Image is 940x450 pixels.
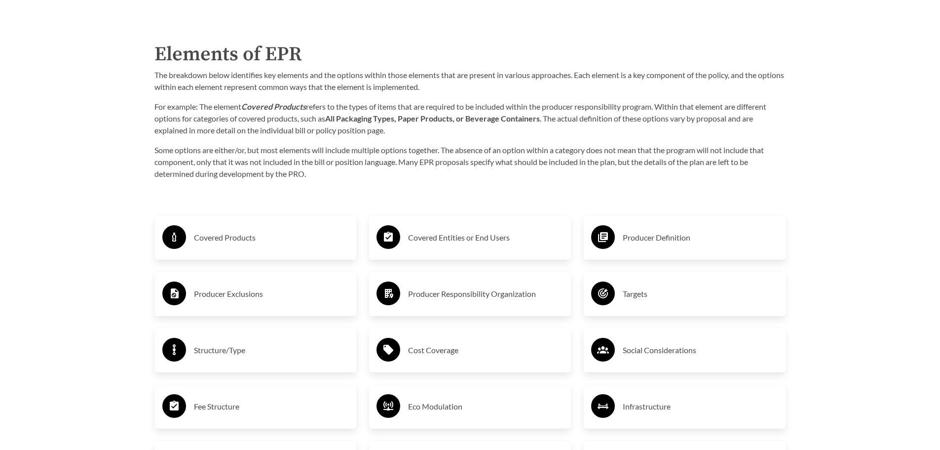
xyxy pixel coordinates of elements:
[408,286,564,302] h3: Producer Responsibility Organization
[408,230,564,245] h3: Covered Entities or End Users
[154,144,786,180] p: Some options are either/or, but most elements will include multiple options together. The absence...
[623,286,778,302] h3: Targets
[408,342,564,358] h3: Cost Coverage
[241,102,306,111] strong: Covered Products
[154,40,786,69] h2: Elements of EPR
[408,399,564,414] h3: Eco Modulation
[154,69,786,93] p: The breakdown below identifies key elements and the options within those elements that are presen...
[194,230,349,245] h3: Covered Products
[623,399,778,414] h3: Infrastructure
[325,114,540,123] strong: All Packaging Types, Paper Products, or Beverage Containers
[194,342,349,358] h3: Structure/Type
[194,286,349,302] h3: Producer Exclusions
[623,342,778,358] h3: Social Considerations
[154,101,786,136] p: For example: The element refers to the types of items that are required to be included within the...
[194,399,349,414] h3: Fee Structure
[623,230,778,245] h3: Producer Definition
